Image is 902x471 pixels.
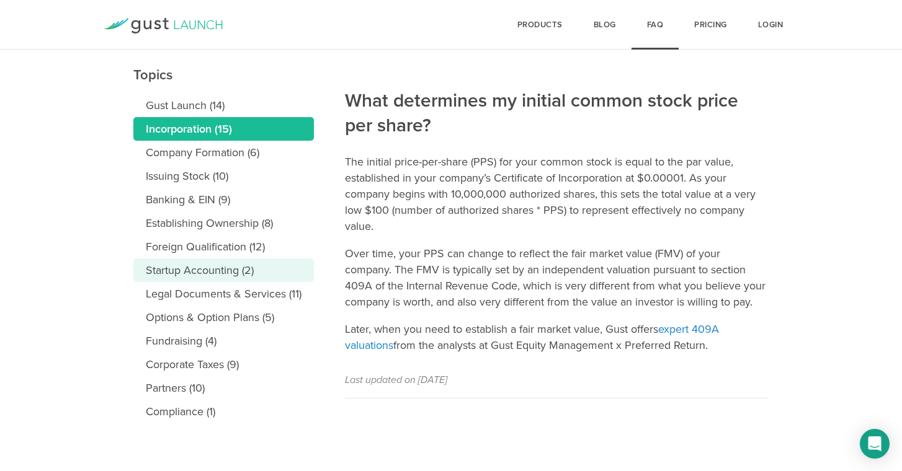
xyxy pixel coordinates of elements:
a: Company Formation (6) [133,141,314,164]
a: Incorporation (15) [133,117,314,141]
a: Partners (10) [133,376,314,400]
p: The initial price-per-share (PPS) for your common stock is equal to the par value, established in... [345,154,769,234]
a: Options & Option Plans (5) [133,306,314,329]
div: Open Intercom Messenger [860,429,890,459]
p: Later, when you need to establish a fair market value, Gust offers from the analysts at Gust Equi... [345,321,769,353]
a: Compliance (1) [133,400,314,423]
a: Banking & EIN (9) [133,188,314,211]
p: Over time, your PPS can change to reflect the fair market value (FMV) of your company. The FMV is... [345,245,769,310]
a: Fundraising (4) [133,329,314,353]
a: Startup Accounting (2) [133,258,314,282]
a: Foreign Qualification (12) [133,235,314,258]
a: Corporate Taxes (9) [133,353,314,376]
h2: What determines my initial common stock price per share? [345,5,769,138]
a: Legal Documents & Services (11) [133,282,314,306]
p: Last updated on [DATE] [345,372,769,388]
a: Establishing Ownership (8) [133,211,314,235]
a: Issuing Stock (10) [133,164,314,188]
a: Gust Launch (14) [133,94,314,117]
